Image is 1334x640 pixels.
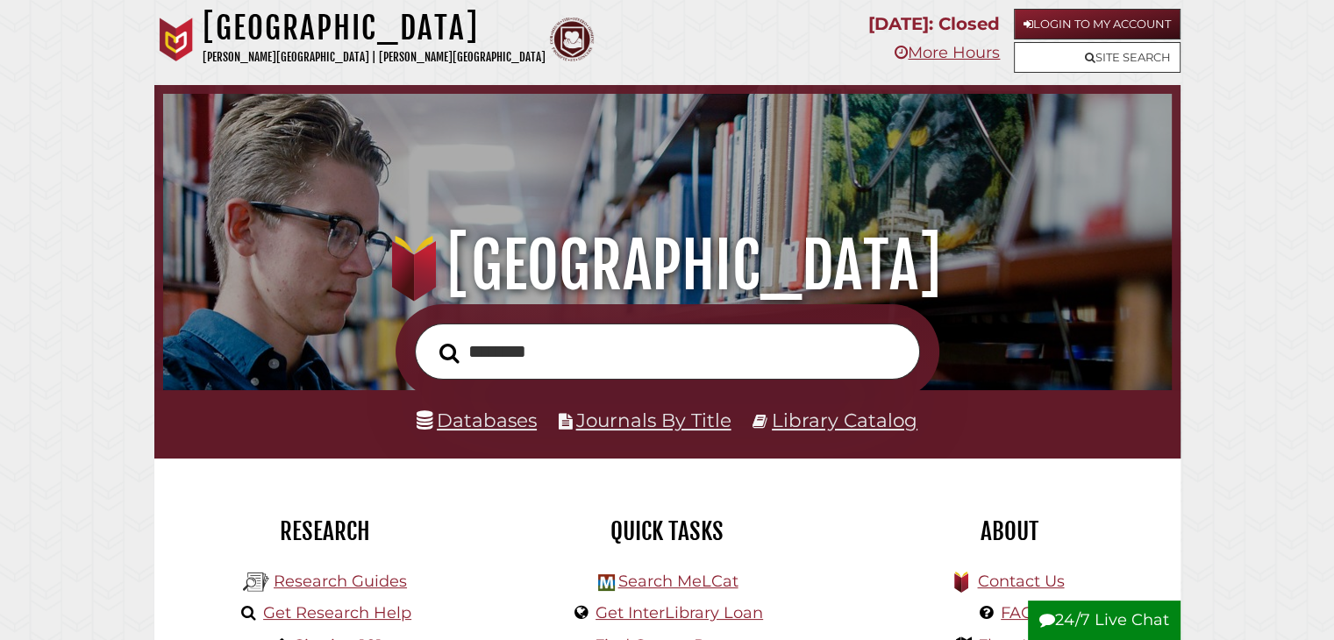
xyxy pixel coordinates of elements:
a: Login to My Account [1014,9,1181,39]
a: FAQs [1001,603,1042,622]
a: Journals By Title [576,409,731,431]
h1: [GEOGRAPHIC_DATA] [203,9,546,47]
img: Calvin Theological Seminary [550,18,594,61]
a: Get Research Help [263,603,411,622]
a: Databases [417,409,537,431]
a: Contact Us [977,572,1064,591]
p: [DATE]: Closed [868,9,1000,39]
a: Research Guides [274,572,407,591]
a: Search MeLCat [617,572,738,591]
h2: Quick Tasks [510,516,825,546]
img: Calvin University [154,18,198,61]
i: Search [439,342,460,363]
h1: [GEOGRAPHIC_DATA] [182,227,1151,304]
button: Search [431,338,468,368]
a: More Hours [895,43,1000,62]
h2: About [852,516,1167,546]
img: Hekman Library Logo [243,569,269,595]
img: Hekman Library Logo [598,574,615,591]
a: Site Search [1014,42,1181,73]
a: Get InterLibrary Loan [596,603,763,622]
h2: Research [168,516,483,546]
p: [PERSON_NAME][GEOGRAPHIC_DATA] | [PERSON_NAME][GEOGRAPHIC_DATA] [203,47,546,68]
a: Library Catalog [772,409,917,431]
